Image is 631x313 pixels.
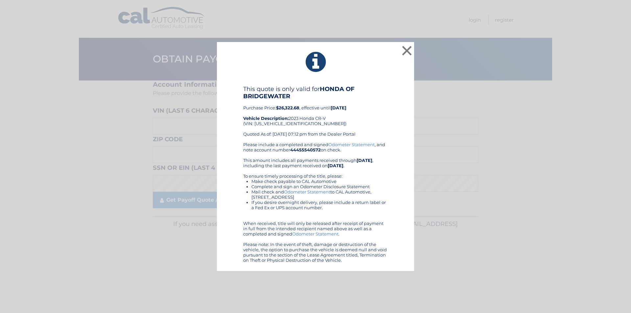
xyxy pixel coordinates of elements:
[284,189,330,194] a: Odometer Statement
[276,105,299,110] b: $26,322.68
[328,163,343,168] b: [DATE]
[243,85,388,100] h4: This quote is only valid for
[243,85,355,100] b: HONDA OF BRIDGEWATER
[328,142,375,147] a: Odometer Statement
[400,44,413,57] button: ×
[243,142,388,263] div: Please include a completed and signed , and note account number on check. This amount includes al...
[292,231,339,236] a: Odometer Statement
[251,200,388,210] li: If you desire overnight delivery, please include a return label or a Fed Ex or UPS account number.
[243,116,289,121] strong: Vehicle Description:
[243,85,388,142] div: Purchase Price: , effective until 2023 Honda CR-V (VIN: [US_VEHICLE_IDENTIFICATION_NUMBER]) Quote...
[251,179,388,184] li: Make check payable to CAL Automotive
[357,158,372,163] b: [DATE]
[331,105,346,110] b: [DATE]
[251,184,388,189] li: Complete and sign an Odometer Disclosure Statement
[290,147,321,152] b: 44455540572
[251,189,388,200] li: Mail check and to CAL Automotive, [STREET_ADDRESS]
